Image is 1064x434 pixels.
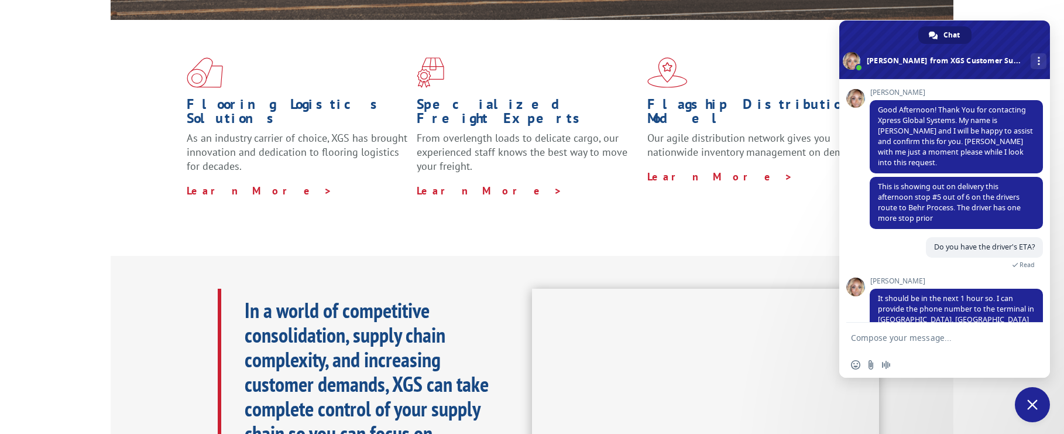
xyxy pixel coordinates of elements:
[417,184,562,197] a: Learn More >
[187,184,332,197] a: Learn More >
[187,57,223,88] img: xgs-icon-total-supply-chain-intelligence-red
[187,97,408,131] h1: Flooring Logistics Solutions
[417,97,638,131] h1: Specialized Freight Experts
[1031,53,1046,69] div: More channels
[878,182,1021,223] span: This is showing out on delivery this afternoon stop #5 out of 6 on the drivers route to Behr Proc...
[918,26,972,44] div: Chat
[934,242,1035,252] span: Do you have the driver's ETA?
[851,333,1012,343] textarea: Compose your message...
[417,131,638,183] p: From overlength loads to delicate cargo, our experienced staff knows the best way to move your fr...
[878,293,1034,335] span: It should be in the next 1 hour so. I can provide the phone number to the terminal in [GEOGRAPHIC...
[417,57,444,88] img: xgs-icon-focused-on-flooring-red
[851,360,860,370] span: Insert an emoji
[881,360,891,370] span: Audio message
[870,277,1043,285] span: [PERSON_NAME]
[878,105,1033,168] span: Good Afternoon! Thank You for contacting Xpress Global Systems. My name is [PERSON_NAME] and I wi...
[943,26,960,44] span: Chat
[1020,261,1035,269] span: Read
[187,131,407,173] span: As an industry carrier of choice, XGS has brought innovation and dedication to flooring logistics...
[1015,387,1050,422] div: Close chat
[866,360,876,370] span: Send a file
[647,97,869,131] h1: Flagship Distribution Model
[647,170,793,183] a: Learn More >
[647,57,688,88] img: xgs-icon-flagship-distribution-model-red
[870,88,1043,97] span: [PERSON_NAME]
[647,131,863,159] span: Our agile distribution network gives you nationwide inventory management on demand.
